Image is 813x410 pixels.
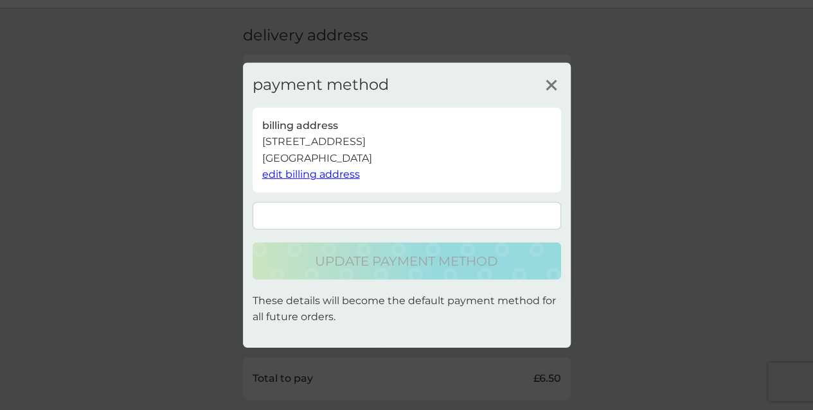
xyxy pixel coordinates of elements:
[262,166,360,183] button: edit billing address
[253,76,389,94] h3: payment method
[253,293,561,325] p: These details will become the default payment method for all future orders.
[262,117,338,133] p: billing address
[262,133,366,150] p: [STREET_ADDRESS]
[262,168,360,180] span: edit billing address
[253,243,561,280] button: update payment method
[262,149,372,166] p: [GEOGRAPHIC_DATA]
[315,251,498,271] p: update payment method
[260,210,554,221] iframe: Secure card payment input frame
